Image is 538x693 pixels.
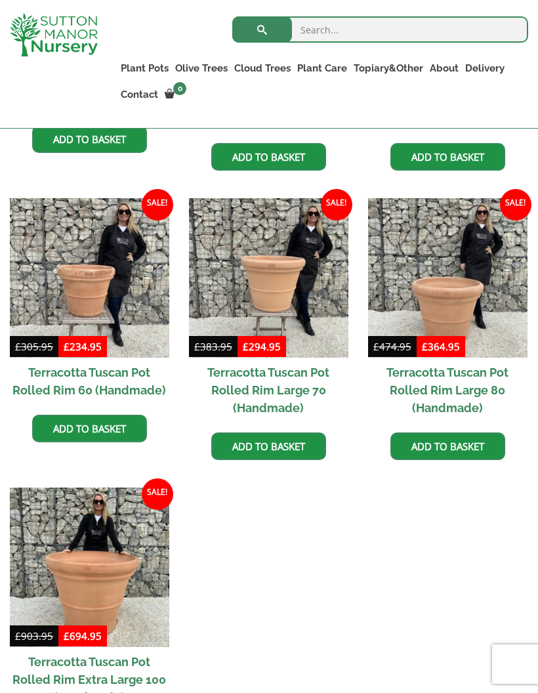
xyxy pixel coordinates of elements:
a: Add to basket: “Terracotta Tuscan Pot Rolled Rim 65 (Handmade)” [32,125,147,153]
span: £ [194,340,200,353]
a: Add to basket: “Terracotta Tuscan Pot Rolled Rim Large 90 (Handmade)” [211,143,326,171]
a: Topiary&Other [350,59,426,77]
a: Plant Care [294,59,350,77]
span: £ [64,340,70,353]
a: Olive Trees [172,59,231,77]
bdi: 234.95 [64,340,102,353]
a: Contact [117,85,161,104]
img: Terracotta Tuscan Pot Rolled Rim 60 (Handmade) [10,198,169,358]
bdi: 364.95 [422,340,460,353]
span: £ [15,629,21,642]
bdi: 694.95 [64,629,102,642]
span: 0 [173,82,186,95]
a: About [426,59,462,77]
a: Add to basket: “Terracotta Tuscan Pot Garland Rolled Rim Large 90 (Handmade)” [390,143,505,171]
bdi: 294.95 [243,340,281,353]
span: £ [15,340,21,353]
bdi: 474.95 [373,340,411,353]
span: Sale! [142,189,173,220]
bdi: 305.95 [15,340,53,353]
a: Delivery [462,59,508,77]
a: Add to basket: “Terracotta Tuscan Pot Rolled Rim Large 70 (Handmade)” [211,432,326,460]
img: logo [10,13,98,56]
input: Search... [232,16,528,43]
a: 0 [161,85,190,104]
span: £ [64,629,70,642]
img: Terracotta Tuscan Pot Rolled Rim Large 80 (Handmade) [368,198,528,358]
a: Add to basket: “Terracotta Tuscan Pot Rolled Rim Large 80 (Handmade)” [390,432,505,460]
bdi: 903.95 [15,629,53,642]
span: £ [243,340,249,353]
img: Terracotta Tuscan Pot Rolled Rim Large 70 (Handmade) [189,198,348,358]
span: Sale! [142,478,173,510]
span: £ [422,340,428,353]
span: Sale! [321,189,352,220]
a: Cloud Trees [231,59,294,77]
span: £ [373,340,379,353]
h2: Terracotta Tuscan Pot Rolled Rim Large 80 (Handmade) [368,358,528,423]
img: Terracotta Tuscan Pot Rolled Rim Extra Large 100 (Handmade) [10,488,169,647]
h2: Terracotta Tuscan Pot Rolled Rim Large 70 (Handmade) [189,358,348,423]
bdi: 383.95 [194,340,232,353]
a: Sale! Terracotta Tuscan Pot Rolled Rim Large 80 (Handmade) [368,198,528,423]
h2: Terracotta Tuscan Pot Rolled Rim 60 (Handmade) [10,358,169,405]
a: Sale! Terracotta Tuscan Pot Rolled Rim 60 (Handmade) [10,198,169,405]
a: Sale! Terracotta Tuscan Pot Rolled Rim Large 70 (Handmade) [189,198,348,423]
span: Sale! [500,189,531,220]
a: Add to basket: “Terracotta Tuscan Pot Rolled Rim 60 (Handmade)” [32,415,147,442]
a: Plant Pots [117,59,172,77]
